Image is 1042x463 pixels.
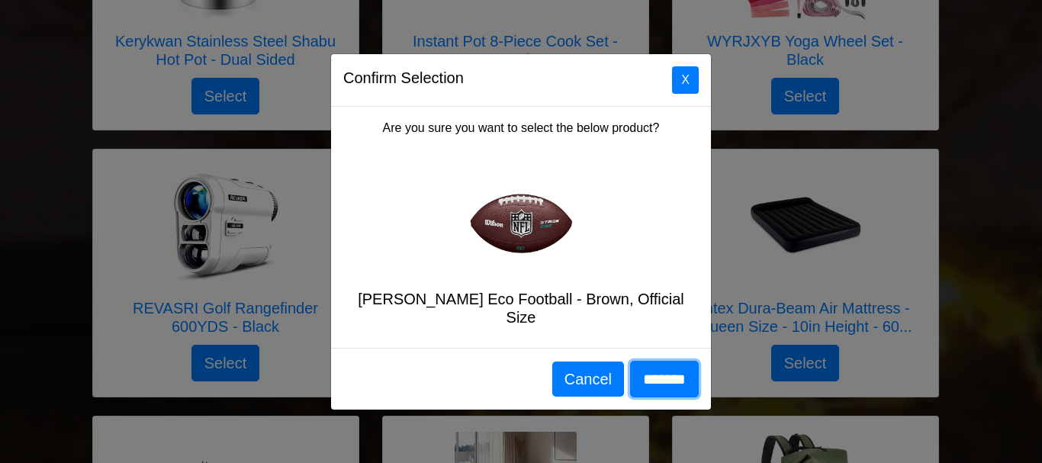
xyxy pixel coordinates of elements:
[331,107,711,348] div: Are you sure you want to select the below product?
[460,156,582,278] img: WILSON Eco Football - Brown, Official Size
[672,66,699,94] button: Close
[552,362,624,397] button: Cancel
[343,290,699,326] h5: [PERSON_NAME] Eco Football - Brown, Official Size
[343,66,464,89] h5: Confirm Selection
